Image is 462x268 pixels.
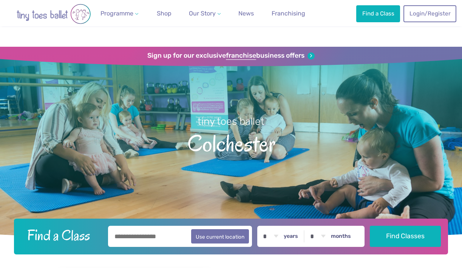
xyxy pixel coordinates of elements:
[331,233,351,240] label: months
[191,229,249,243] button: Use current location
[147,52,315,60] a: Sign up for our exclusivefranchisebusiness offers
[269,6,308,21] a: Franchising
[272,10,305,17] span: Franchising
[356,5,400,22] a: Find a Class
[284,233,298,240] label: years
[21,226,102,245] h2: Find a Class
[154,6,175,21] a: Shop
[12,128,450,156] span: Colchester
[370,226,440,247] button: Find Classes
[100,10,133,17] span: Programme
[226,52,256,60] strong: franchise
[8,4,99,24] img: tiny toes ballet
[198,115,264,127] small: tiny toes ballet
[238,10,254,17] span: News
[235,6,257,21] a: News
[157,10,172,17] span: Shop
[189,10,216,17] span: Our Story
[97,6,141,21] a: Programme
[403,5,456,22] a: Login/Register
[186,6,224,21] a: Our Story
